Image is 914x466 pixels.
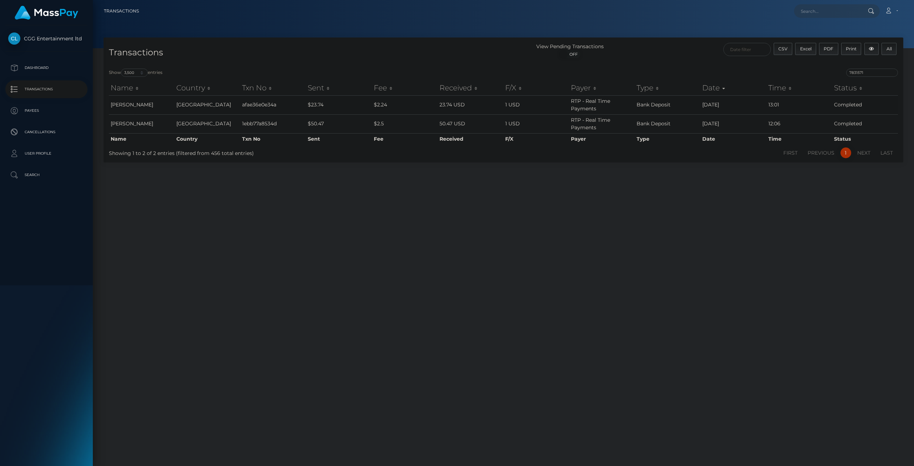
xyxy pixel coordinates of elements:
[8,62,85,73] p: Dashboard
[635,133,700,145] th: Type
[111,120,153,127] span: [PERSON_NAME]
[5,59,87,77] a: Dashboard
[767,95,832,114] td: 13:01
[635,95,700,114] td: Bank Deposit
[109,147,431,157] div: Showing 1 to 2 of 2 entries (filtered from 456 total entries)
[795,43,816,55] button: Excel
[700,95,766,114] td: [DATE]
[571,117,610,131] span: RTP - Real Time Payments
[767,81,832,95] th: Time: activate to sort column ascending
[438,95,503,114] td: 23.74 USD
[438,81,503,95] th: Received: activate to sort column ascending
[569,81,635,95] th: Payer: activate to sort column ascending
[832,133,898,145] th: Status
[503,95,569,114] td: 1 USD
[306,81,372,95] th: Sent: activate to sort column ascending
[104,4,139,19] a: Transactions
[767,133,832,145] th: Time
[8,170,85,180] p: Search
[121,69,148,77] select: Showentries
[5,80,87,98] a: Transactions
[840,147,851,158] a: 1
[306,95,372,114] td: $23.74
[846,46,857,51] span: Print
[794,4,861,18] input: Search...
[8,127,85,137] p: Cancellations
[503,114,569,133] td: 1 USD
[438,114,503,133] td: 50.47 USD
[569,133,635,145] th: Payer
[635,114,700,133] td: Bank Deposit
[563,50,581,58] span: OFF
[5,102,87,120] a: Payees
[372,81,438,95] th: Fee: activate to sort column ascending
[240,81,306,95] th: Txn No: activate to sort column ascending
[5,166,87,184] a: Search
[175,114,240,133] td: [GEOGRAPHIC_DATA]
[571,98,610,112] span: RTP - Real Time Payments
[824,46,833,51] span: PDF
[841,43,862,55] button: Print
[882,43,897,55] button: All
[5,145,87,162] a: User Profile
[887,46,892,51] span: All
[503,81,569,95] th: F/X: activate to sort column ascending
[109,46,498,59] h4: Transactions
[372,95,438,114] td: $2.24
[5,35,87,42] span: CGG Entertainment ltd
[306,114,372,133] td: $50.47
[8,32,20,45] img: CGG Entertainment ltd
[111,101,153,108] span: [PERSON_NAME]
[635,81,700,95] th: Type: activate to sort column ascending
[723,43,771,56] input: Date filter
[778,46,788,51] span: CSV
[700,114,766,133] td: [DATE]
[8,84,85,95] p: Transactions
[700,133,766,145] th: Date
[240,95,306,114] td: afae36e0e34a
[372,133,438,145] th: Fee
[175,81,240,95] th: Country: activate to sort column ascending
[240,114,306,133] td: 1ebb77a8534d
[700,81,766,95] th: Date: activate to sort column ascending
[109,81,175,95] th: Name: activate to sort column ascending
[832,95,898,114] td: Completed
[438,133,503,145] th: Received
[503,133,569,145] th: F/X
[109,133,175,145] th: Name
[774,43,793,55] button: CSV
[175,95,240,114] td: [GEOGRAPHIC_DATA]
[5,123,87,141] a: Cancellations
[503,43,637,50] div: View Pending Transactions
[8,148,85,159] p: User Profile
[864,43,879,55] button: Column visibility
[8,105,85,116] p: Payees
[800,46,812,51] span: Excel
[15,6,78,20] img: MassPay Logo
[846,69,898,77] input: Search transactions
[306,133,372,145] th: Sent
[372,114,438,133] td: $2.5
[767,114,832,133] td: 12:06
[240,133,306,145] th: Txn No
[832,114,898,133] td: Completed
[832,81,898,95] th: Status: activate to sort column ascending
[175,133,240,145] th: Country
[109,69,162,77] label: Show entries
[819,43,838,55] button: PDF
